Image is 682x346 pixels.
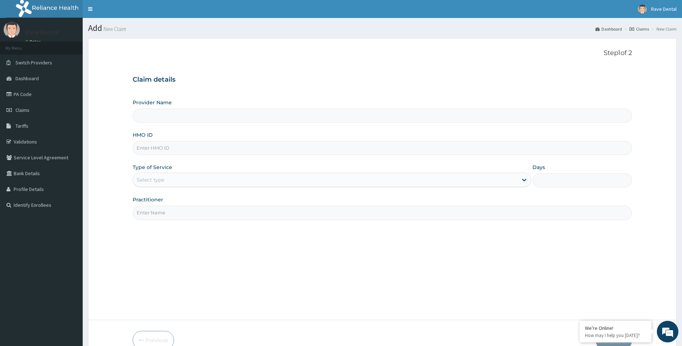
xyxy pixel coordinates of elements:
[15,75,39,82] span: Dashboard
[532,164,545,171] label: Days
[15,59,52,66] span: Switch Providers
[88,23,677,33] h1: Add
[133,131,153,138] label: HMO ID
[638,5,647,14] img: User Image
[133,49,632,57] p: Step 1 of 2
[15,107,29,113] span: Claims
[25,39,42,44] a: Online
[4,22,20,38] img: User Image
[133,141,632,155] input: Enter HMO ID
[133,99,172,106] label: Provider Name
[137,176,164,183] div: Select type
[133,196,163,203] label: Practitioner
[15,123,28,129] span: Tariffs
[133,76,632,84] h3: Claim details
[595,26,622,32] a: Dashboard
[102,26,126,32] small: New Claim
[133,164,172,171] label: Type of Service
[585,325,646,331] div: We're Online!
[585,332,646,338] p: How may I help you today?
[630,26,649,32] a: Claims
[650,26,677,32] li: New Claim
[651,6,677,12] span: Rave Dental
[25,29,59,36] p: Rave Dental
[133,206,632,220] input: Enter Name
